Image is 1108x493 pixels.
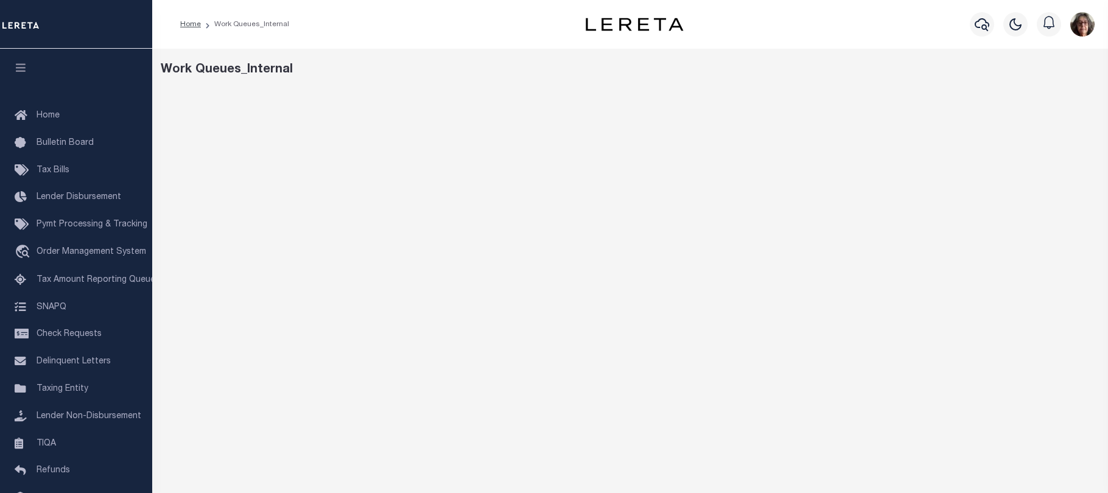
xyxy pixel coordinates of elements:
span: TIQA [37,439,56,447]
span: Lender Non-Disbursement [37,412,141,421]
span: Home [37,111,60,120]
span: Refunds [37,466,70,475]
img: logo-dark.svg [586,18,683,31]
span: Order Management System [37,248,146,256]
span: SNAPQ [37,302,66,311]
span: Tax Amount Reporting Queue [37,276,155,284]
span: Lender Disbursement [37,193,121,201]
i: travel_explore [15,245,34,260]
span: Taxing Entity [37,385,88,393]
div: Work Queues_Internal [161,61,1100,79]
span: Tax Bills [37,166,69,175]
span: Delinquent Letters [37,357,111,366]
span: Pymt Processing & Tracking [37,220,147,229]
span: Check Requests [37,330,102,338]
li: Work Queues_Internal [201,19,289,30]
a: Home [180,21,201,28]
span: Bulletin Board [37,139,94,147]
